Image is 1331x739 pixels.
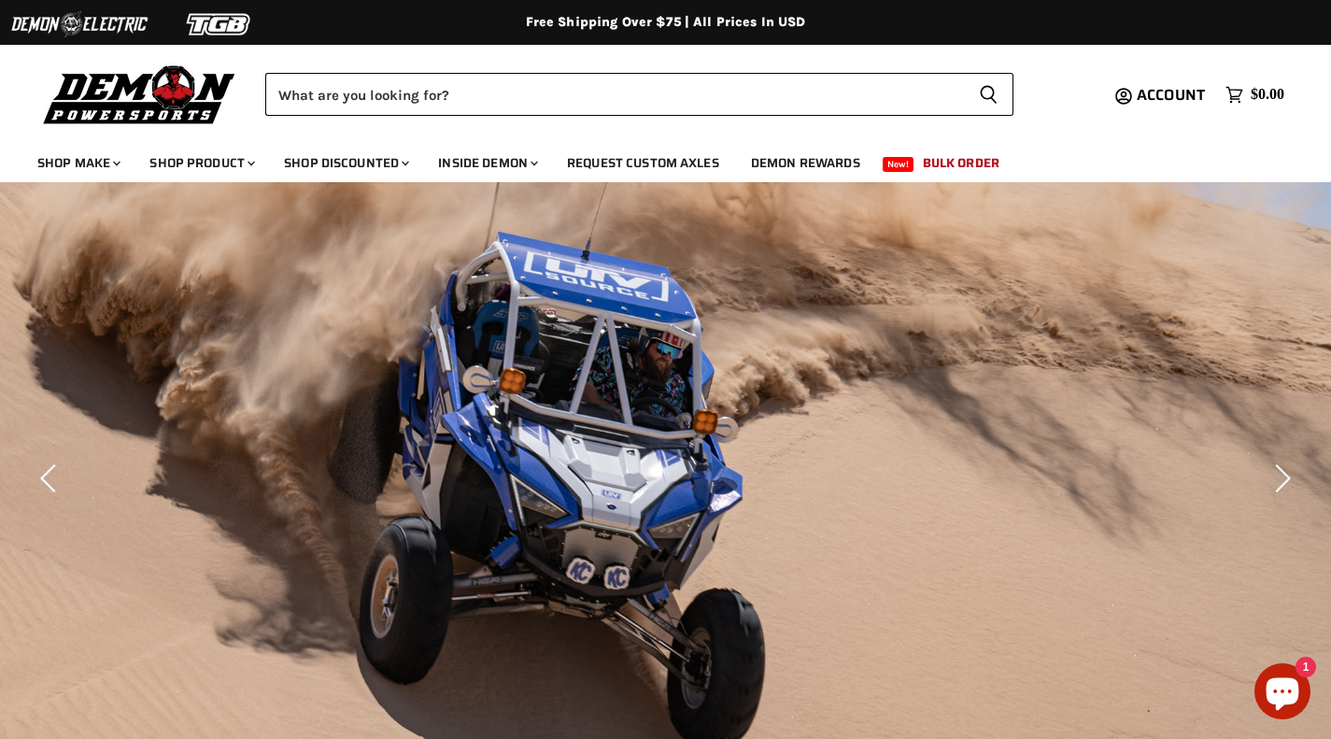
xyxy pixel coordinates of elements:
a: Demon Rewards [737,144,874,182]
span: New! [883,157,914,172]
img: TGB Logo 2 [149,7,290,42]
img: Demon Powersports [37,61,242,127]
a: $0.00 [1216,81,1294,108]
a: Shop Make [23,144,132,182]
button: Search [964,73,1013,116]
input: Search [265,73,964,116]
button: Next [1261,460,1298,497]
ul: Main menu [23,136,1280,182]
button: Previous [33,460,70,497]
span: $0.00 [1251,86,1284,104]
a: Bulk Order [909,144,1013,182]
a: Shop Discounted [270,144,420,182]
a: Shop Product [135,144,266,182]
a: Request Custom Axles [553,144,733,182]
a: Inside Demon [424,144,549,182]
a: Account [1128,87,1216,104]
img: Demon Electric Logo 2 [9,7,149,42]
form: Product [265,73,1013,116]
span: Account [1137,83,1205,107]
inbox-online-store-chat: Shopify online store chat [1249,663,1316,724]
